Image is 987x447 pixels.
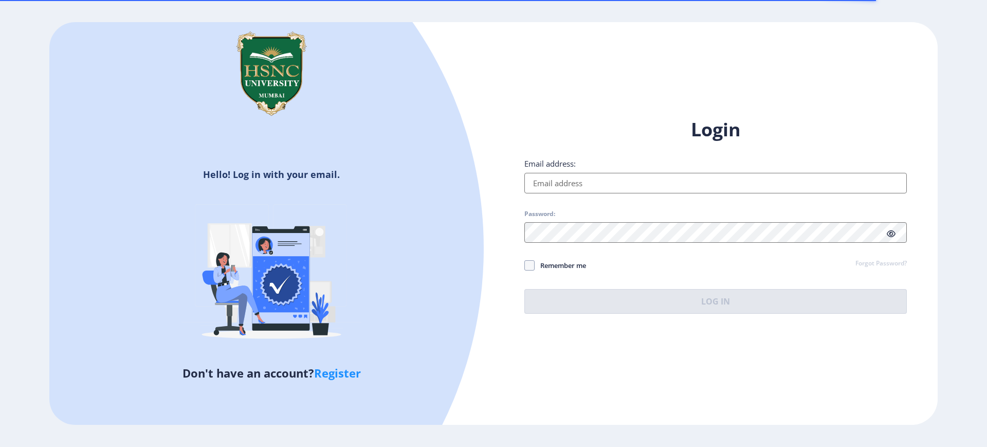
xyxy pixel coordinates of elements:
[314,365,361,381] a: Register
[855,259,907,269] a: Forgot Password?
[524,173,907,193] input: Email address
[220,22,323,125] img: hsnc.png
[57,365,486,381] h5: Don't have an account?
[524,289,907,314] button: Log In
[181,185,361,365] img: Verified-rafiki.svg
[524,117,907,142] h1: Login
[535,259,586,272] span: Remember me
[524,210,555,218] label: Password:
[524,158,576,169] label: Email address:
